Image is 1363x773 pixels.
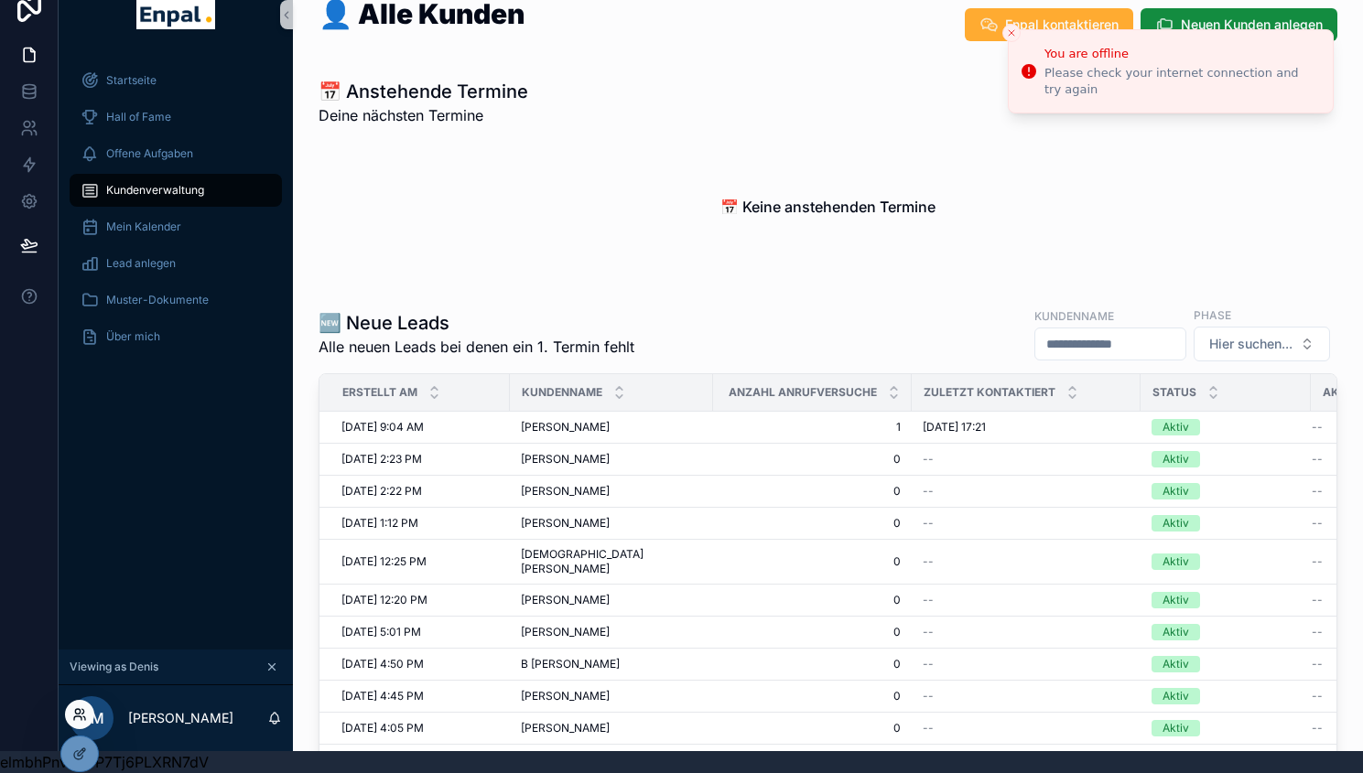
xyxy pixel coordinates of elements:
span: -- [923,484,934,499]
button: Select Button [1194,327,1330,361]
span: -- [1312,516,1323,531]
button: Neuen Kunden anlegen [1141,8,1337,41]
a: [DATE] 4:45 PM [341,689,499,703]
a: [DATE] 1:12 PM [341,516,499,531]
label: Kundenname [1034,307,1114,324]
span: Startseite [106,73,157,88]
div: Aktiv [1163,483,1189,499]
span: -- [1312,625,1323,639]
a: [DATE] 2:22 PM [341,484,499,499]
div: Aktiv [1163,592,1189,608]
span: [PERSON_NAME] [521,625,610,639]
a: 0 [724,484,901,499]
span: [PERSON_NAME] [521,593,610,607]
span: -- [923,554,934,569]
a: Aktiv [1152,515,1300,531]
span: -- [923,593,934,607]
a: [PERSON_NAME] [521,721,702,735]
a: [PERSON_NAME] [521,516,702,531]
span: -- [1312,689,1323,703]
span: [PERSON_NAME] [521,721,610,735]
span: [DATE] 17:21 [923,420,986,435]
a: 0 [724,516,901,531]
a: 0 [724,721,901,735]
a: Aktiv [1152,419,1300,435]
a: Aktiv [1152,720,1300,736]
div: Aktiv [1163,720,1189,736]
a: [PERSON_NAME] [521,420,702,435]
span: Status [1152,385,1196,400]
div: Aktiv [1163,419,1189,435]
span: [DATE] 4:45 PM [341,689,424,703]
span: [PERSON_NAME] [521,516,610,531]
button: Close toast [1002,24,1021,42]
a: [DATE] 9:04 AM [341,420,499,435]
div: Aktiv [1163,656,1189,672]
a: Über mich [70,320,282,353]
span: -- [1312,452,1323,467]
a: Aktiv [1152,592,1300,608]
span: Hall of Fame [106,110,171,124]
a: [DEMOGRAPHIC_DATA][PERSON_NAME] [521,547,702,576]
span: -- [923,657,934,671]
span: Offene Aufgaben [106,146,193,161]
a: -- [923,554,1130,569]
span: -- [1312,593,1323,607]
h1: 📅 Anstehende Termine [319,79,528,104]
a: [DATE] 17:21 [923,420,1130,435]
span: Viewing as Denis [70,660,158,674]
span: [DATE] 2:22 PM [341,484,422,499]
div: Aktiv [1163,688,1189,704]
a: -- [923,721,1130,735]
a: [PERSON_NAME] [521,625,702,639]
span: -- [1312,484,1323,499]
span: [PERSON_NAME] [521,420,610,435]
span: Lead anlegen [106,256,176,271]
span: [DATE] 2:23 PM [341,452,422,467]
span: Hier suchen... [1209,335,1293,353]
a: 0 [724,657,901,671]
a: Hall of Fame [70,101,282,134]
span: Kundenname [522,385,602,400]
a: Aktiv [1152,656,1300,672]
div: You are offline [1044,45,1318,63]
a: [DATE] 12:20 PM [341,593,499,607]
a: 0 [724,593,901,607]
a: 0 [724,452,901,467]
span: Alle neuen Leads bei denen ein 1. Termin fehlt [319,336,634,358]
span: -- [1312,657,1323,671]
a: B [PERSON_NAME] [521,657,702,671]
span: [DATE] 4:50 PM [341,657,424,671]
span: Erstellt Am [342,385,417,400]
a: 0 [724,689,901,703]
span: [PERSON_NAME] [521,484,610,499]
a: Lead anlegen [70,247,282,280]
span: -- [1312,554,1323,569]
a: [PERSON_NAME] [521,593,702,607]
a: [PERSON_NAME] [521,689,702,703]
a: -- [923,689,1130,703]
span: [DATE] 12:25 PM [341,554,427,569]
span: 0 [724,625,901,639]
a: [PERSON_NAME] [521,452,702,467]
span: Zuletzt kontaktiert [924,385,1055,400]
span: [DATE] 1:12 PM [341,516,418,531]
a: [PERSON_NAME] [521,484,702,499]
a: Kundenverwaltung [70,174,282,207]
a: Offene Aufgaben [70,137,282,170]
span: -- [1312,420,1323,435]
a: [DATE] 2:23 PM [341,452,499,467]
span: [DATE] 12:20 PM [341,593,427,607]
span: Enpal kontaktieren [1005,16,1119,34]
a: [DATE] 4:50 PM [341,657,499,671]
a: 1 [724,420,901,435]
div: Aktiv [1163,553,1189,570]
span: -- [923,452,934,467]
